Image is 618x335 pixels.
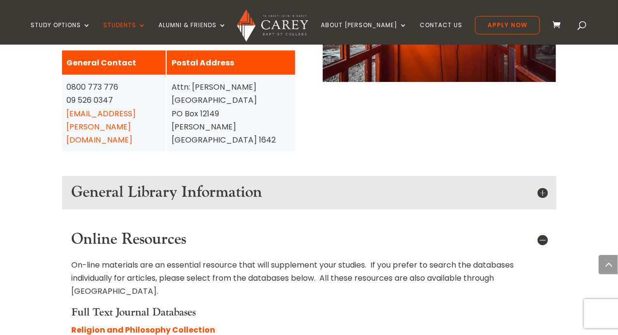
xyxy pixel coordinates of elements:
[420,22,462,45] a: Contact Us
[67,57,137,68] strong: General Contact
[172,57,234,68] strong: Postal Address
[72,183,547,202] h5: General Library Information
[67,80,161,146] div: 0800 773 776 09 526 0347
[72,306,547,323] h4: Full Text Journal Databases
[158,22,226,45] a: Alumni & Friends
[321,22,407,45] a: About [PERSON_NAME]
[72,230,547,249] h5: Online Resources
[475,16,540,34] a: Apply Now
[103,22,146,45] a: Students
[172,80,290,146] div: Attn: [PERSON_NAME][GEOGRAPHIC_DATA] PO Box 12149 [PERSON_NAME] [GEOGRAPHIC_DATA] 1642
[237,9,308,42] img: Carey Baptist College
[31,22,91,45] a: Study Options
[72,258,547,306] p: On-line materials are an essential resource that will supplement your studies. If you prefer to s...
[67,108,136,145] a: [EMAIL_ADDRESS][PERSON_NAME][DOMAIN_NAME]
